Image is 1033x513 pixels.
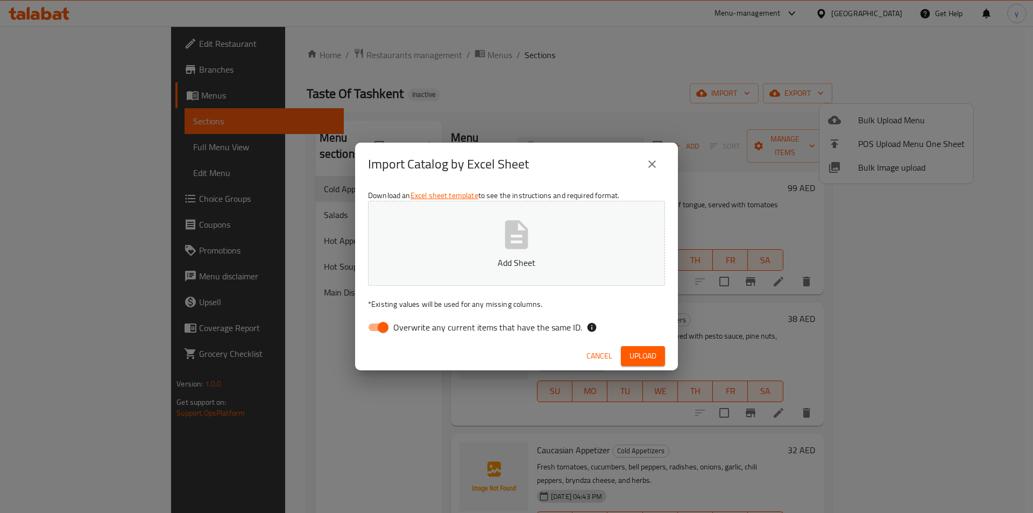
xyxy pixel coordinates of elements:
[586,349,612,363] span: Cancel
[621,346,665,366] button: Upload
[368,201,665,286] button: Add Sheet
[393,321,582,334] span: Overwrite any current items that have the same ID.
[586,322,597,333] svg: If the overwrite option isn't selected, then the items that match an existing ID will be ignored ...
[411,188,478,202] a: Excel sheet template
[355,186,678,342] div: Download an to see the instructions and required format.
[629,349,656,363] span: Upload
[582,346,617,366] button: Cancel
[368,156,529,173] h2: Import Catalog by Excel Sheet
[639,151,665,177] button: close
[385,256,648,269] p: Add Sheet
[368,299,665,310] p: Existing values will be used for any missing columns.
